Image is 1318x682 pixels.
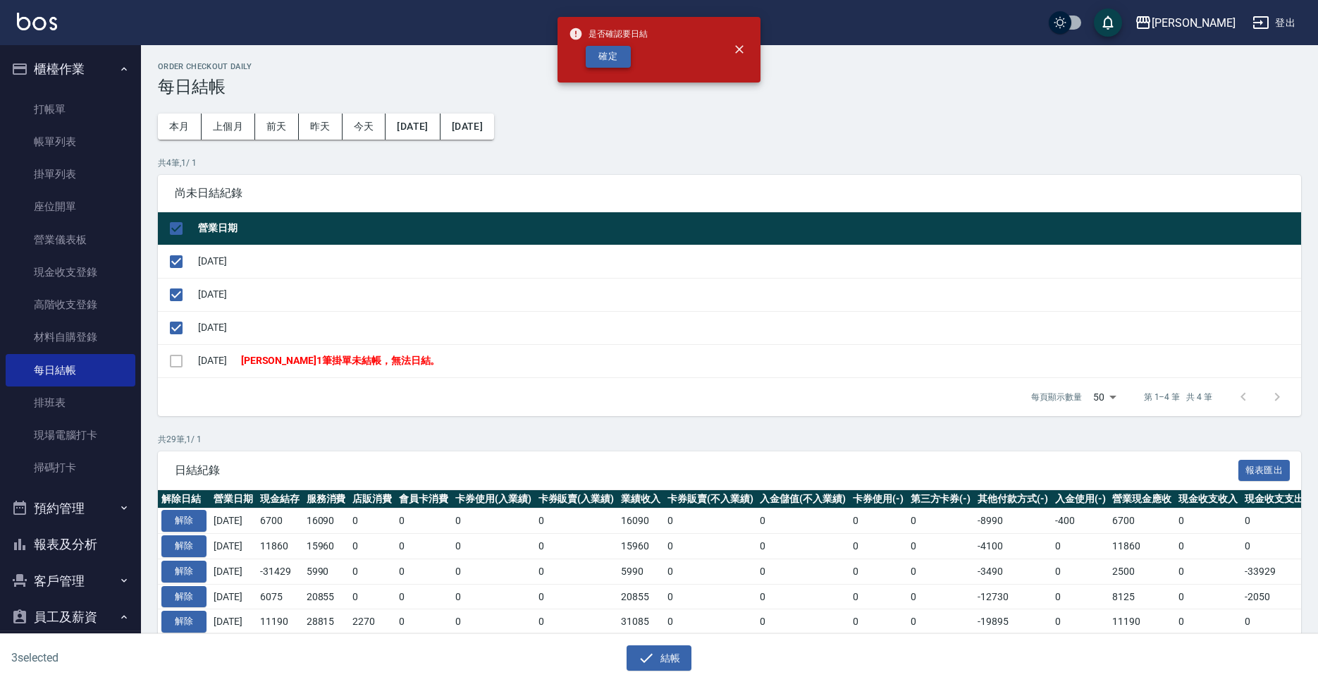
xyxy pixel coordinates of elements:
td: 0 [452,534,535,559]
td: 0 [849,609,907,635]
button: 今天 [343,114,386,140]
td: 0 [1175,559,1241,584]
td: 0 [452,584,535,609]
td: 0 [1175,509,1241,534]
td: 15960 [303,534,350,559]
td: 0 [349,584,395,609]
p: 共 29 筆, 1 / 1 [158,433,1301,446]
td: -31429 [257,559,303,584]
td: -19895 [974,609,1052,635]
button: 員工及薪資 [6,599,135,635]
td: 11190 [257,609,303,635]
td: 11190 [1109,609,1175,635]
a: 帳單列表 [6,126,135,158]
a: 每日結帳 [6,354,135,386]
td: 20855 [303,584,350,609]
td: [DATE] [195,278,1301,311]
button: 解除 [161,611,207,633]
button: close [724,34,755,65]
p: 第 1–4 筆 共 4 筆 [1144,391,1212,403]
td: 0 [1052,584,1109,609]
td: 0 [535,584,618,609]
td: 0 [756,509,849,534]
td: [DATE] [210,584,257,609]
th: 第三方卡券(-) [907,490,975,509]
button: 解除 [161,561,207,583]
a: 營業儀表板 [6,224,135,256]
td: [DATE] [210,559,257,584]
td: 2270 [349,609,395,635]
button: 客戶管理 [6,563,135,599]
button: 確定 [586,46,631,68]
td: [DATE] [195,344,1301,377]
td: 0 [1175,584,1241,609]
td: [DATE] [210,609,257,635]
td: 0 [756,584,849,609]
td: 0 [664,609,757,635]
td: 5990 [617,559,664,584]
th: 入金使用(-) [1052,490,1109,509]
td: 28815 [303,609,350,635]
p: 每頁顯示數量 [1031,391,1082,403]
td: 0 [907,584,975,609]
td: 8125 [1109,584,1175,609]
th: 其他付款方式(-) [974,490,1052,509]
td: 0 [756,559,849,584]
th: 店販消費 [349,490,395,509]
th: 會員卡消費 [395,490,452,509]
td: 0 [907,609,975,635]
td: 11860 [257,534,303,559]
div: [PERSON_NAME] [1152,14,1236,32]
a: 掛單列表 [6,158,135,190]
td: 0 [849,509,907,534]
button: 前天 [255,114,299,140]
td: 0 [349,509,395,534]
button: 報表及分析 [6,526,135,563]
td: 6700 [1109,509,1175,534]
td: 0 [452,609,535,635]
th: 營業日期 [210,490,257,509]
td: 5990 [303,559,350,584]
h6: 3 selected [11,649,327,666]
a: 現金收支登錄 [6,256,135,288]
td: 2500 [1109,559,1175,584]
td: 0 [535,609,618,635]
td: 16090 [303,509,350,534]
div: 50 [1088,378,1121,416]
td: 0 [535,559,618,584]
button: [PERSON_NAME] [1129,8,1241,37]
button: 昨天 [299,114,343,140]
td: 0 [535,534,618,559]
td: 0 [1175,609,1241,635]
td: 0 [664,584,757,609]
td: 0 [452,559,535,584]
td: 0 [907,509,975,534]
td: 0 [395,509,452,534]
h2: Order checkout daily [158,62,1301,71]
th: 營業日期 [195,212,1301,245]
button: [DATE] [441,114,494,140]
span: 是否確認要日結 [569,27,648,41]
td: -8990 [974,509,1052,534]
a: 座位開單 [6,190,135,223]
td: 20855 [617,584,664,609]
button: 本月 [158,114,202,140]
th: 解除日結 [158,490,210,509]
td: 0 [349,559,395,584]
a: 掃碼打卡 [6,451,135,484]
th: 現金結存 [257,490,303,509]
td: 31085 [617,609,664,635]
a: 材料自購登錄 [6,321,135,353]
th: 卡券使用(-) [849,490,907,509]
td: 0 [1052,609,1109,635]
td: 0 [1175,534,1241,559]
button: 結帳 [627,645,692,671]
p: 共 4 筆, 1 / 1 [158,157,1301,169]
td: 0 [349,534,395,559]
th: 卡券販賣(入業績) [535,490,618,509]
td: 0 [1052,559,1109,584]
a: 高階收支登錄 [6,288,135,321]
td: [DATE] [195,245,1301,278]
td: 6075 [257,584,303,609]
td: [DATE] [210,509,257,534]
